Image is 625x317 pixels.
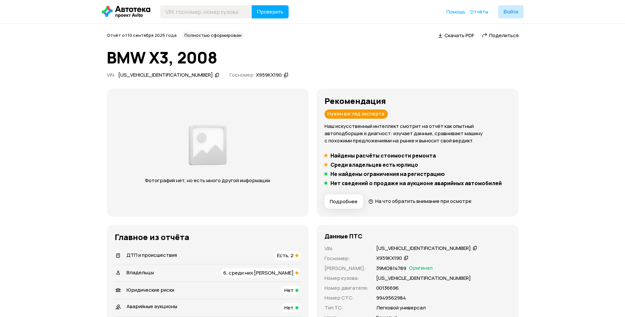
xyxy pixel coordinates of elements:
[375,198,471,205] span: На что обратить внимание при осмотре
[376,294,406,302] p: 9949562984
[115,232,301,242] h3: Главное из отчёта
[438,32,474,39] a: Скачать PDF
[107,32,177,38] span: Отчёт от 10 сентября 2025 года
[325,304,368,311] p: Тип ТС :
[256,72,282,79] div: Х959КХ190
[503,9,518,14] span: Войти
[330,198,357,205] span: Подробнее
[330,171,445,177] h5: Не найдены ограничения на регистрацию
[127,269,154,276] span: Владельцы
[230,71,255,78] span: Госномер:
[325,110,388,119] div: Нужен взгляд эксперта
[330,180,502,186] h5: Нет сведений о продаже на аукционе аварийных автомобилей
[325,194,363,209] button: Подробнее
[376,265,406,272] p: 39МО814789
[482,32,519,39] a: Поделиться
[325,123,511,144] p: Наш искусственный интеллект смотрит на отчёт как опытный автоподборщик и диагност: изучает данные...
[107,71,116,78] span: VIN :
[139,177,277,184] p: Фотографий нет, но есть много другой информации
[187,121,228,169] img: d89e54fb62fcf1f0.png
[252,5,289,18] button: Проверить
[325,255,368,262] p: Госномер :
[284,287,294,294] span: Нет
[446,9,465,15] a: Помощь
[118,72,213,79] div: [US_VEHICLE_IDENTIFICATION_NUMBER]
[325,232,362,240] h4: Данные ПТС
[160,5,252,18] input: VIN, госномер, номер кузова
[330,152,436,159] h5: Найдены расчёты стоимости ремонта
[376,284,399,292] p: 00136696
[325,265,368,272] p: [PERSON_NAME] :
[376,255,402,262] div: Х959КХ190
[368,198,472,205] a: На что обратить внимание при осмотре
[284,304,294,311] span: Нет
[376,245,471,252] div: [US_VEHICLE_IDENTIFICATION_NUMBER]
[470,9,488,15] a: Отчёты
[489,32,519,39] span: Поделиться
[223,269,294,276] span: 6, среди них [PERSON_NAME]
[127,303,177,310] span: Аварийные аукционы
[330,161,418,168] h5: Среди владельцев есть юрлицо
[127,286,174,293] span: Юридические риски
[107,49,519,66] h1: BMW X3, 2008
[277,252,294,259] span: Есть, 2
[325,284,368,292] p: Номер двигателя :
[325,294,368,302] p: Номер СТС :
[182,32,244,39] div: Полностью сформирован
[325,96,511,106] h3: Рекомендация
[498,5,524,18] button: Войти
[444,32,474,39] span: Скачать PDF
[376,275,471,282] p: [US_VEHICLE_IDENTIFICATION_NUMBER]
[127,252,177,258] span: ДТП и происшествия
[376,304,426,311] p: Легковой универсал
[325,245,368,252] p: VIN :
[325,275,368,282] p: Номер кузова :
[409,265,433,272] span: Оригинал
[257,9,283,14] span: Проверить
